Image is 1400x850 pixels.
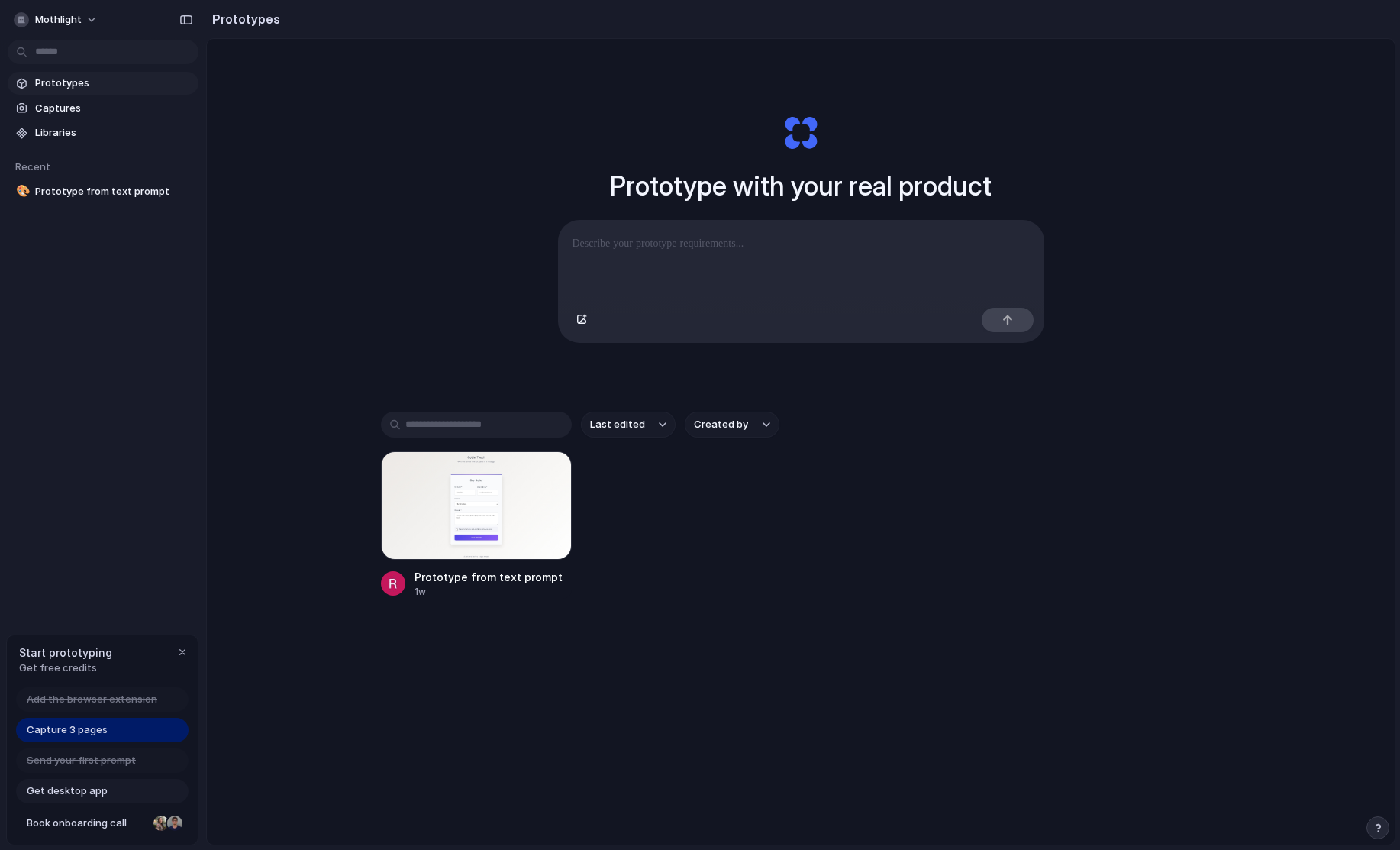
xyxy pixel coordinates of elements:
a: Captures [8,97,198,120]
span: Start prototyping [19,645,112,661]
span: Get desktop app [27,784,108,799]
span: Created by [694,417,748,432]
span: mothlight [35,12,82,27]
a: 🎨Prototype from text prompt [8,180,198,203]
button: 🎨 [14,184,29,199]
span: Last edited [590,417,645,432]
a: Prototypes [8,72,198,95]
span: Libraries [35,125,192,141]
div: Nicole Kubica [152,814,170,832]
span: Recent [15,160,50,173]
a: Book onboarding call [16,811,189,835]
span: Capture 3 pages [27,722,108,738]
div: Christian Iacullo [166,814,184,832]
a: Libraries [8,121,198,144]
button: mothlight [8,8,105,32]
span: Captures [35,101,192,116]
h2: Prototypes [206,10,280,28]
span: Book onboarding call [27,816,147,831]
a: Get desktop app [16,779,189,803]
span: Add the browser extension [27,692,157,707]
div: 1w [415,585,563,599]
span: Prototypes [35,76,192,91]
a: Prototype from text promptPrototype from text prompt1w [381,451,572,599]
span: Prototype from text prompt [35,184,192,199]
h1: Prototype with your real product [610,166,992,206]
button: Created by [685,412,779,438]
div: 🎨 [16,183,27,200]
span: Get free credits [19,661,112,676]
span: Send your first prompt [27,753,136,768]
div: Prototype from text prompt [415,569,563,585]
button: Last edited [581,412,676,438]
